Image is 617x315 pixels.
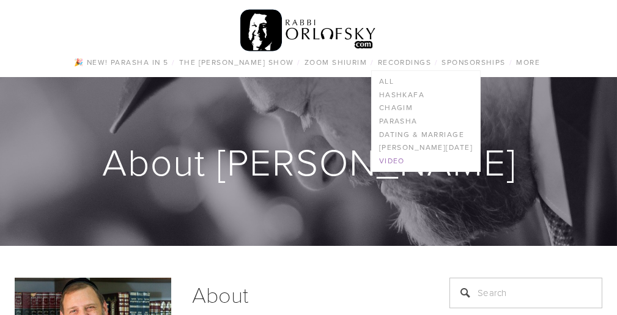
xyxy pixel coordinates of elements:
a: All [372,75,480,88]
a: More [512,54,544,70]
span: / [435,57,438,67]
span: / [172,57,175,67]
h1: About [PERSON_NAME] [15,142,604,181]
a: Chagim [372,102,480,115]
a: 🎉 NEW! Parasha in 5 [70,54,172,70]
a: Dating & Marriage [372,128,480,141]
img: RabbiOrlofsky.com [240,7,377,54]
span: / [509,57,512,67]
a: Sponsorships [438,54,509,70]
span: / [297,57,300,67]
a: [PERSON_NAME][DATE] [372,141,480,154]
input: Search [449,278,602,308]
a: Video [372,154,480,168]
h1: About [192,278,419,311]
a: Hashkafa [372,88,480,102]
a: Zoom Shiurim [301,54,371,70]
a: The [PERSON_NAME] Show [175,54,298,70]
a: Parasha [372,114,480,128]
a: Recordings [374,54,435,70]
span: / [371,57,374,67]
